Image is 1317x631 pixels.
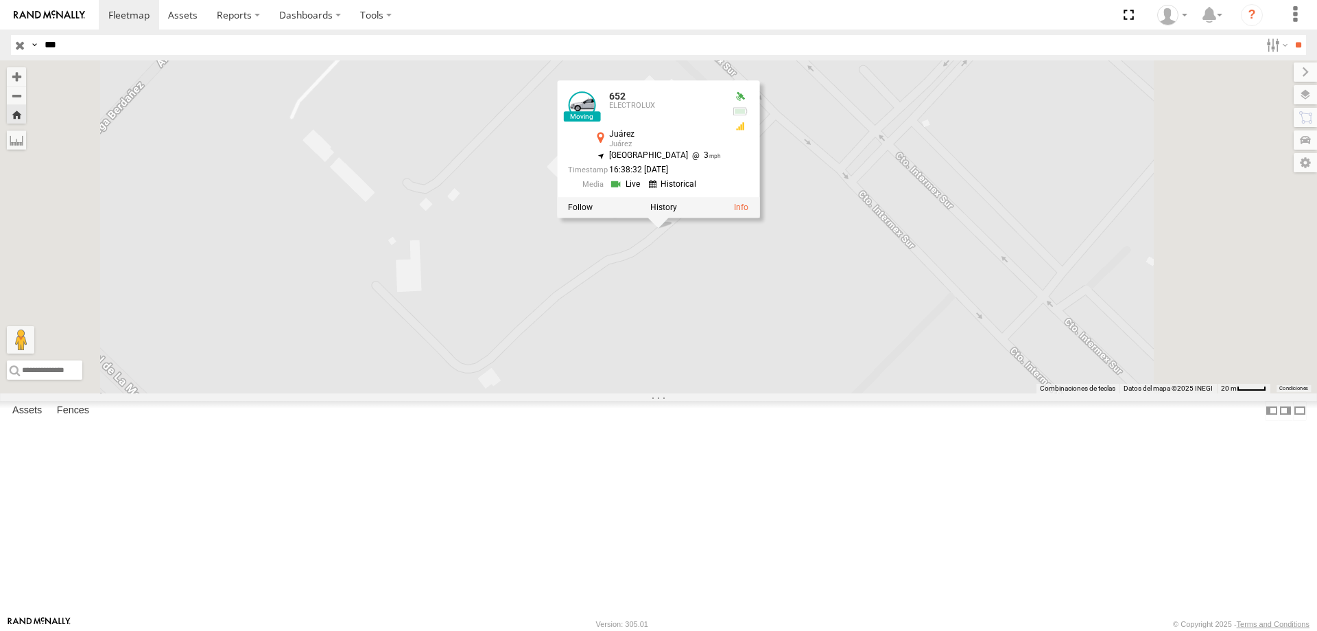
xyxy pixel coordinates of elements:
div: ELECTROLUX [609,102,721,110]
button: Zoom Home [7,105,26,124]
label: View Asset History [650,203,677,213]
a: View Asset Details [568,91,595,119]
img: rand-logo.svg [14,10,85,20]
label: Hide Summary Table [1293,401,1307,421]
span: [GEOGRAPHIC_DATA] [609,150,688,160]
div: Valid GPS Fix [732,91,748,102]
button: Zoom out [7,86,26,105]
a: View Live Media Streams [609,178,644,191]
button: Combinaciones de teclas [1040,384,1115,393]
div: GSM Signal = 3 [732,121,748,132]
button: Escala del mapa: 20 m por 39 píxeles [1217,384,1270,393]
button: Zoom in [7,67,26,86]
span: Datos del mapa ©2025 INEGI [1124,385,1213,392]
div: No battery health information received from this device. [732,106,748,117]
div: Juárez [609,130,721,139]
div: MANUEL HERNANDEZ [1152,5,1192,25]
label: Realtime tracking of Asset [568,203,593,213]
label: Measure [7,130,26,150]
label: Search Filter Options [1261,35,1290,55]
a: Condiciones [1279,386,1308,391]
label: Map Settings [1294,153,1317,172]
a: Terms and Conditions [1237,620,1309,628]
label: Assets [5,401,49,420]
a: 652 [609,91,626,102]
span: 3 [688,150,721,160]
span: 20 m [1221,385,1237,392]
i: ? [1241,4,1263,26]
button: Arrastra el hombrecito naranja al mapa para abrir Street View [7,326,34,354]
a: View Historical Media Streams [648,178,700,191]
div: Juárez [609,140,721,148]
label: Dock Summary Table to the Left [1265,401,1279,421]
div: © Copyright 2025 - [1173,620,1309,628]
label: Dock Summary Table to the Right [1279,401,1292,421]
div: Date/time of location update [568,165,721,174]
label: Fences [50,401,96,420]
label: Search Query [29,35,40,55]
a: View Asset Details [734,203,748,213]
a: Visit our Website [8,617,71,631]
div: Version: 305.01 [596,620,648,628]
